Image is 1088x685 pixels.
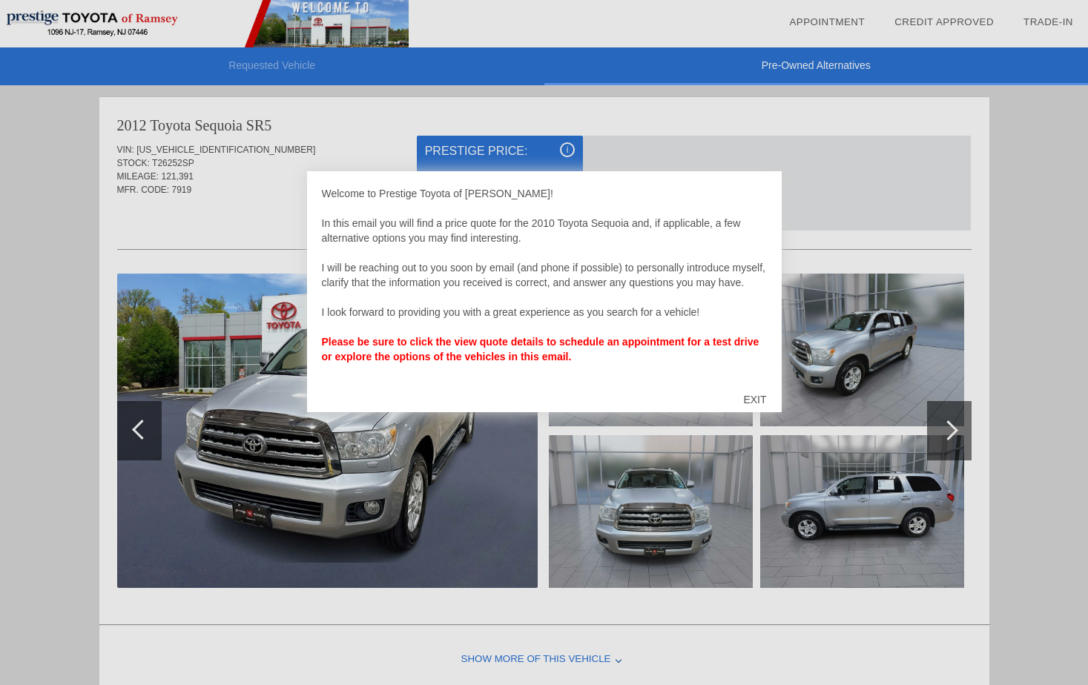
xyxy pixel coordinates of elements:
[894,16,994,27] a: Credit Approved
[322,186,767,379] div: Welcome to Prestige Toyota of [PERSON_NAME]! In this email you will find a price quote for the 20...
[322,336,759,363] b: Please be sure to click the view quote details to schedule an appointment for a test drive or exp...
[789,16,865,27] a: Appointment
[728,377,781,422] div: EXIT
[1023,16,1073,27] a: Trade-In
